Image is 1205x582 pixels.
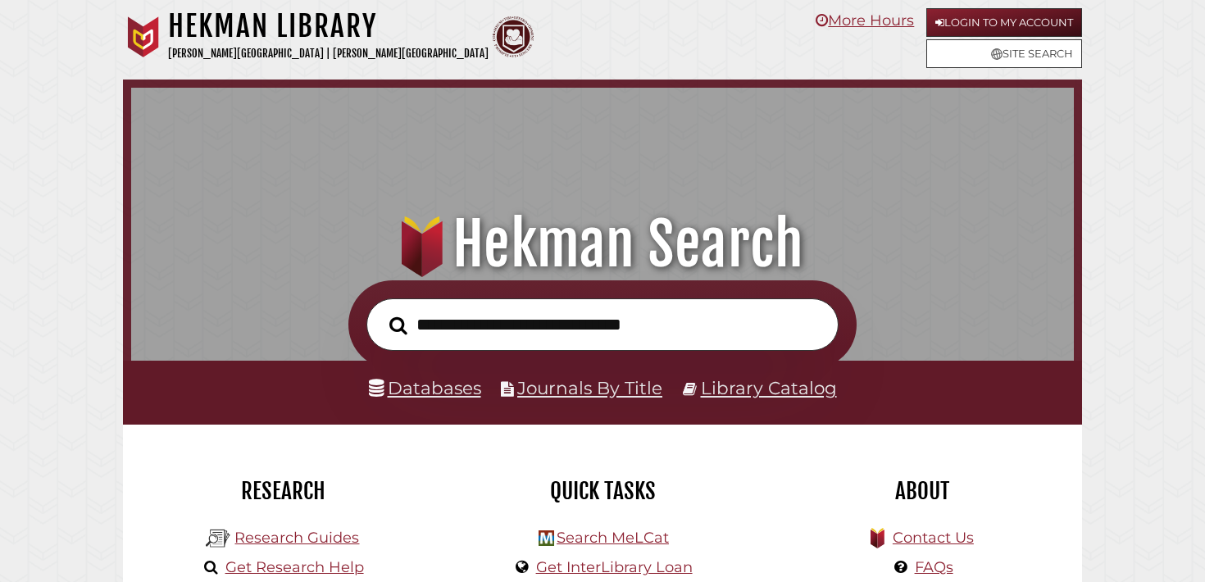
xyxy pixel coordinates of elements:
a: Search MeLCat [557,529,669,547]
h2: Quick Tasks [455,477,750,505]
p: [PERSON_NAME][GEOGRAPHIC_DATA] | [PERSON_NAME][GEOGRAPHIC_DATA] [168,44,489,63]
a: Get InterLibrary Loan [536,558,693,576]
a: Library Catalog [701,377,837,398]
a: Login to My Account [926,8,1082,37]
img: Calvin University [123,16,164,57]
a: Research Guides [234,529,359,547]
i: Search [389,316,407,335]
img: Hekman Library Logo [206,526,230,551]
h1: Hekman Search [149,208,1056,280]
h2: About [775,477,1070,505]
a: Contact Us [893,529,974,547]
a: More Hours [816,11,914,30]
a: Site Search [926,39,1082,68]
img: Hekman Library Logo [539,530,554,546]
a: Journals By Title [517,377,662,398]
a: Get Research Help [225,558,364,576]
img: Calvin Theological Seminary [493,16,534,57]
h2: Research [135,477,430,505]
a: FAQs [915,558,953,576]
a: Databases [369,377,481,398]
button: Search [381,311,416,339]
h1: Hekman Library [168,8,489,44]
